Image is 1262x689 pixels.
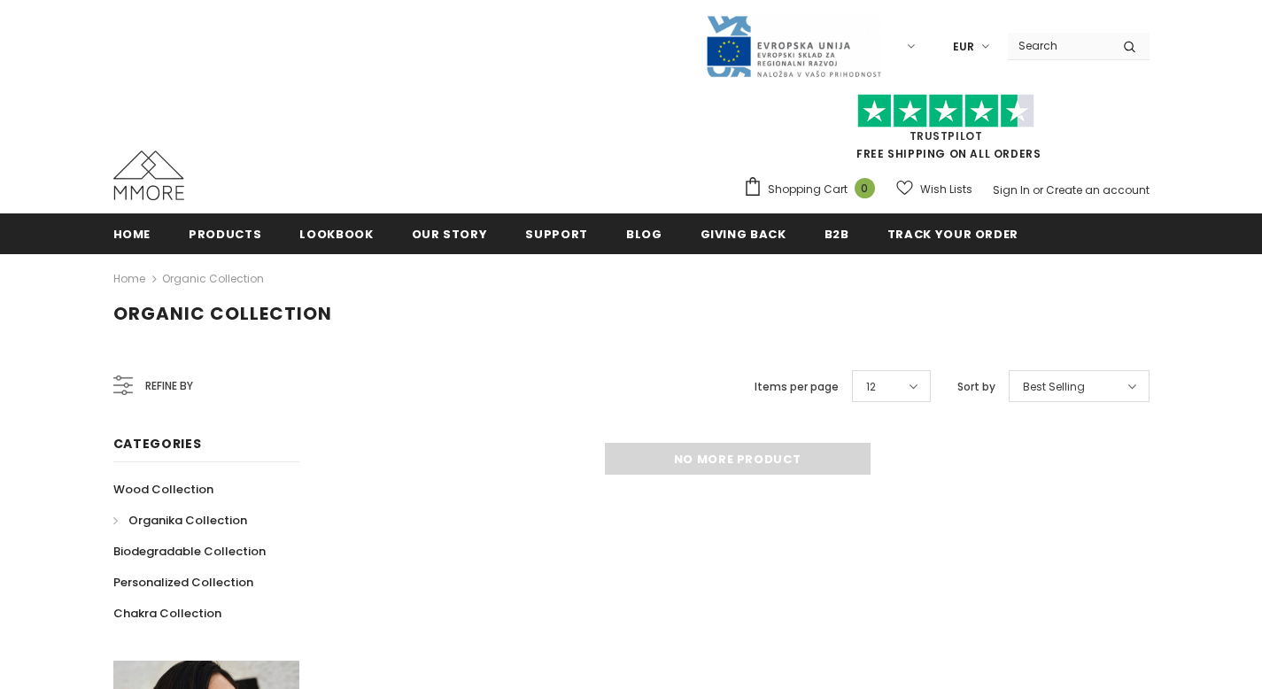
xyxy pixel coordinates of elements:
[887,213,1018,253] a: Track your order
[189,226,261,243] span: Products
[299,213,373,253] a: Lookbook
[953,38,974,56] span: EUR
[825,226,849,243] span: B2B
[866,378,876,396] span: 12
[626,213,662,253] a: Blog
[113,435,202,453] span: Categories
[113,151,184,200] img: MMORE Cases
[1023,378,1085,396] span: Best Selling
[887,226,1018,243] span: Track your order
[113,226,151,243] span: Home
[128,512,247,529] span: Organika Collection
[701,213,786,253] a: Giving back
[855,178,875,198] span: 0
[113,543,266,560] span: Biodegradable Collection
[525,213,588,253] a: support
[113,567,253,598] a: Personalized Collection
[162,271,264,286] a: Organic Collection
[113,505,247,536] a: Organika Collection
[1008,33,1110,58] input: Search Site
[743,102,1150,161] span: FREE SHIPPING ON ALL ORDERS
[113,605,221,622] span: Chakra Collection
[920,181,972,198] span: Wish Lists
[705,14,882,79] img: Javni Razpis
[145,376,193,396] span: Refine by
[525,226,588,243] span: support
[113,301,332,326] span: Organic Collection
[299,226,373,243] span: Lookbook
[1046,182,1150,197] a: Create an account
[857,94,1034,128] img: Trust Pilot Stars
[705,38,882,53] a: Javni Razpis
[113,481,213,498] span: Wood Collection
[113,574,253,591] span: Personalized Collection
[993,182,1030,197] a: Sign In
[113,474,213,505] a: Wood Collection
[113,268,145,290] a: Home
[113,536,266,567] a: Biodegradable Collection
[1033,182,1043,197] span: or
[743,176,884,203] a: Shopping Cart 0
[768,181,848,198] span: Shopping Cart
[412,213,488,253] a: Our Story
[626,226,662,243] span: Blog
[113,598,221,629] a: Chakra Collection
[755,378,839,396] label: Items per page
[113,213,151,253] a: Home
[701,226,786,243] span: Giving back
[825,213,849,253] a: B2B
[957,378,995,396] label: Sort by
[910,128,983,143] a: Trustpilot
[189,213,261,253] a: Products
[896,174,972,205] a: Wish Lists
[412,226,488,243] span: Our Story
